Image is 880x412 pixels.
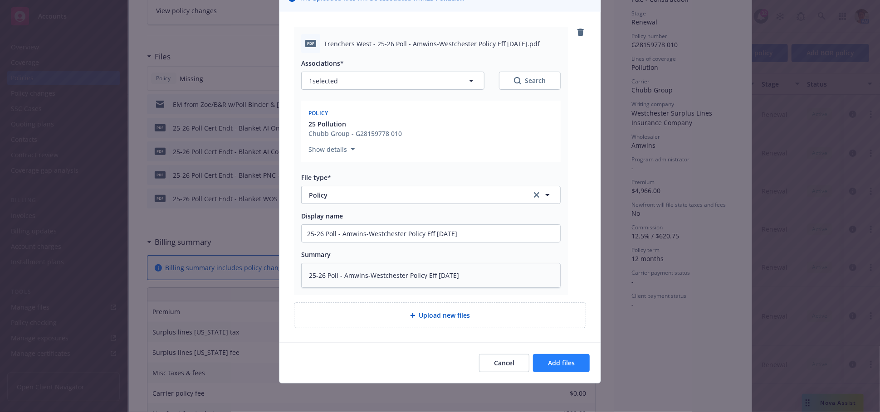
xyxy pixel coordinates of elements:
[305,144,359,155] button: Show details
[309,76,338,86] span: 1 selected
[301,59,344,68] span: Associations*
[514,77,521,84] svg: Search
[308,129,402,138] div: Chubb Group - G28159778 010
[309,190,519,200] span: Policy
[308,119,346,129] span: 25 Pollution
[301,212,343,220] span: Display name
[531,189,542,200] a: clear selection
[514,76,546,85] div: Search
[308,109,328,117] span: Policy
[301,173,331,182] span: File type*
[301,72,484,90] button: 1selected
[499,72,561,90] button: SearchSearch
[301,186,561,204] button: Policyclear selection
[308,119,402,129] button: 25 Pollution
